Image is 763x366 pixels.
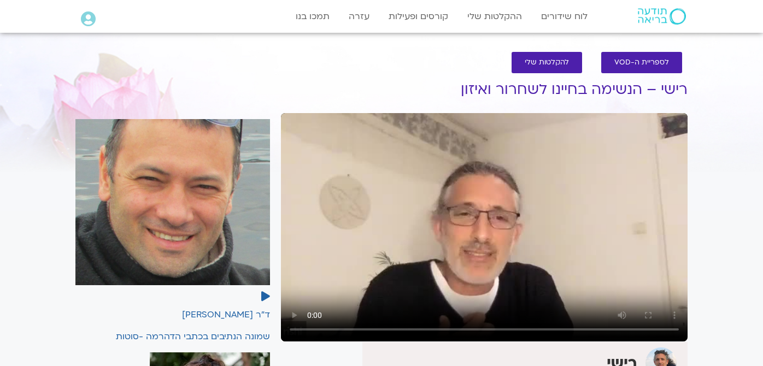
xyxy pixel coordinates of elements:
a: לוח שידורים [536,6,593,27]
span: לספריית ה-VOD [614,58,669,67]
a: עזרה [343,6,375,27]
p: שמונה הנתיבים בכתבי הדהרמה -סוטות [75,329,270,344]
h1: רישי – הנשימה בחיינו לשחרור ואיזון [281,81,688,98]
a: ד"ר [PERSON_NAME] שמונה הנתיבים בכתבי הדהרמה -סוטות [75,119,270,344]
a: קורסים ופעילות [383,6,454,27]
a: לספריית ה-VOD [601,52,682,73]
a: להקלטות שלי [512,52,582,73]
img: %D7%90%D7%A1%D7%A3-%D7%A1%D7%90%D7%98%D7%99-e1638094023202.jpeg [75,119,270,285]
img: תודעה בריאה [638,8,686,25]
span: להקלטות שלי [525,58,569,67]
h6: ד"ר [PERSON_NAME] [75,309,270,321]
a: תמכו בנו [290,6,335,27]
a: ההקלטות שלי [462,6,527,27]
